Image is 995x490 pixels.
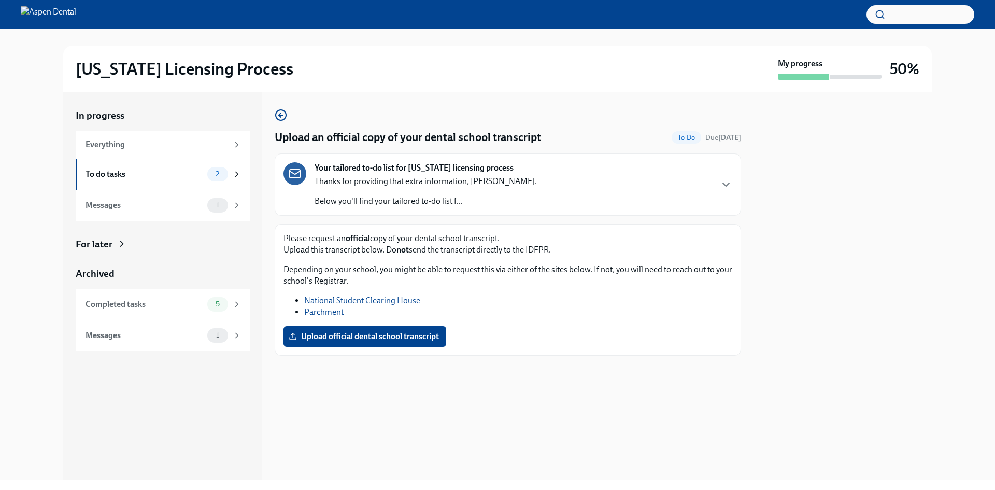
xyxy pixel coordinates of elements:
[304,307,344,317] a: Parchment
[291,331,439,342] span: Upload official dental school transcript
[86,169,203,180] div: To do tasks
[76,237,112,251] div: For later
[315,176,537,187] p: Thanks for providing that extra information, [PERSON_NAME].
[86,200,203,211] div: Messages
[86,139,228,150] div: Everything
[275,130,541,145] h4: Upload an official copy of your dental school transcript
[778,58,822,69] strong: My progress
[315,195,537,207] p: Below you'll find your tailored to-do list f...
[86,330,203,341] div: Messages
[210,331,225,339] span: 1
[76,237,250,251] a: For later
[76,190,250,221] a: Messages1
[705,133,741,142] span: Due
[346,233,370,243] strong: official
[705,133,741,143] span: October 4th, 2025 10:00
[283,326,446,347] label: Upload official dental school transcript
[283,233,732,256] p: Please request an copy of your dental school transcript. Upload this transcript below. Do send th...
[76,320,250,351] a: Messages1
[210,201,225,209] span: 1
[76,109,250,122] a: In progress
[304,296,420,305] a: National Student Clearing House
[76,59,293,79] h2: [US_STATE] Licensing Process
[76,159,250,190] a: To do tasks2
[396,245,409,255] strong: not
[209,300,226,308] span: 5
[283,264,732,287] p: Depending on your school, you might be able to request this via either of the sites below. If not...
[76,131,250,159] a: Everything
[718,133,741,142] strong: [DATE]
[76,267,250,281] a: Archived
[315,162,514,174] strong: Your tailored to-do list for [US_STATE] licensing process
[76,289,250,320] a: Completed tasks5
[672,134,701,142] span: To Do
[890,60,919,78] h3: 50%
[21,6,76,23] img: Aspen Dental
[86,299,203,310] div: Completed tasks
[209,170,225,178] span: 2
